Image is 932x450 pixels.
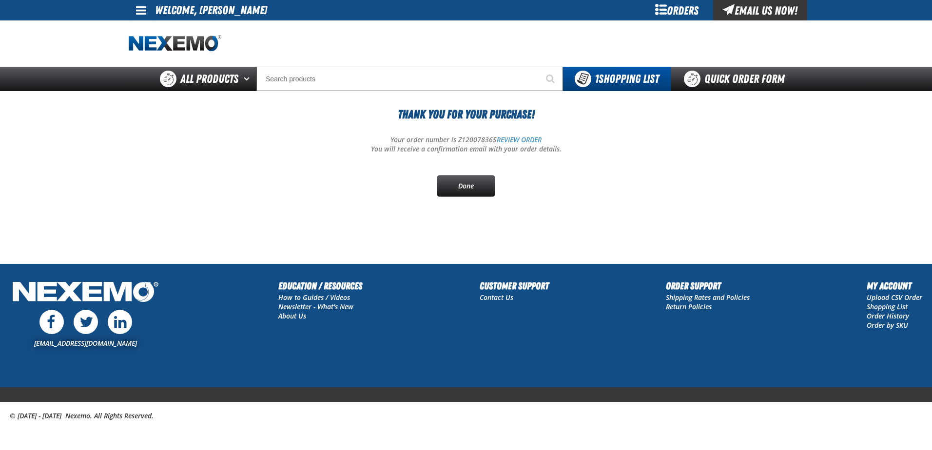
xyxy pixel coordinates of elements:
a: Return Policies [666,302,712,311]
span: All Products [180,70,238,88]
a: Shipping Rates and Policies [666,293,750,302]
p: Your order number is Z120078365 [129,135,803,145]
a: Home [129,35,221,52]
a: Shopping List [867,302,908,311]
a: Order by SKU [867,320,908,330]
span: Shopping List [595,72,659,86]
p: You will receive a confirmation email with your order details. [129,145,803,154]
h2: Customer Support [480,279,549,293]
button: Start Searching [539,67,563,91]
a: Upload CSV Order [867,293,922,302]
a: How to Guides / Videos [278,293,350,302]
button: You have 1 Shopping List. Open to view details [563,67,671,91]
input: Search [256,67,563,91]
h2: Order Support [666,279,750,293]
h2: Education / Resources [278,279,362,293]
button: Open All Products pages [240,67,256,91]
a: Order History [867,311,909,320]
a: Contact Us [480,293,513,302]
img: Nexemo logo [129,35,221,52]
h2: My Account [867,279,922,293]
a: About Us [278,311,306,320]
strong: 1 [595,72,599,86]
a: Newsletter - What's New [278,302,353,311]
a: REVIEW ORDER [497,135,542,144]
a: Done [437,175,495,197]
a: [EMAIL_ADDRESS][DOMAIN_NAME] [34,338,137,348]
h1: Thank You For Your Purchase! [129,106,803,123]
a: Quick Order Form [671,67,803,91]
img: Nexemo Logo [10,279,161,307]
